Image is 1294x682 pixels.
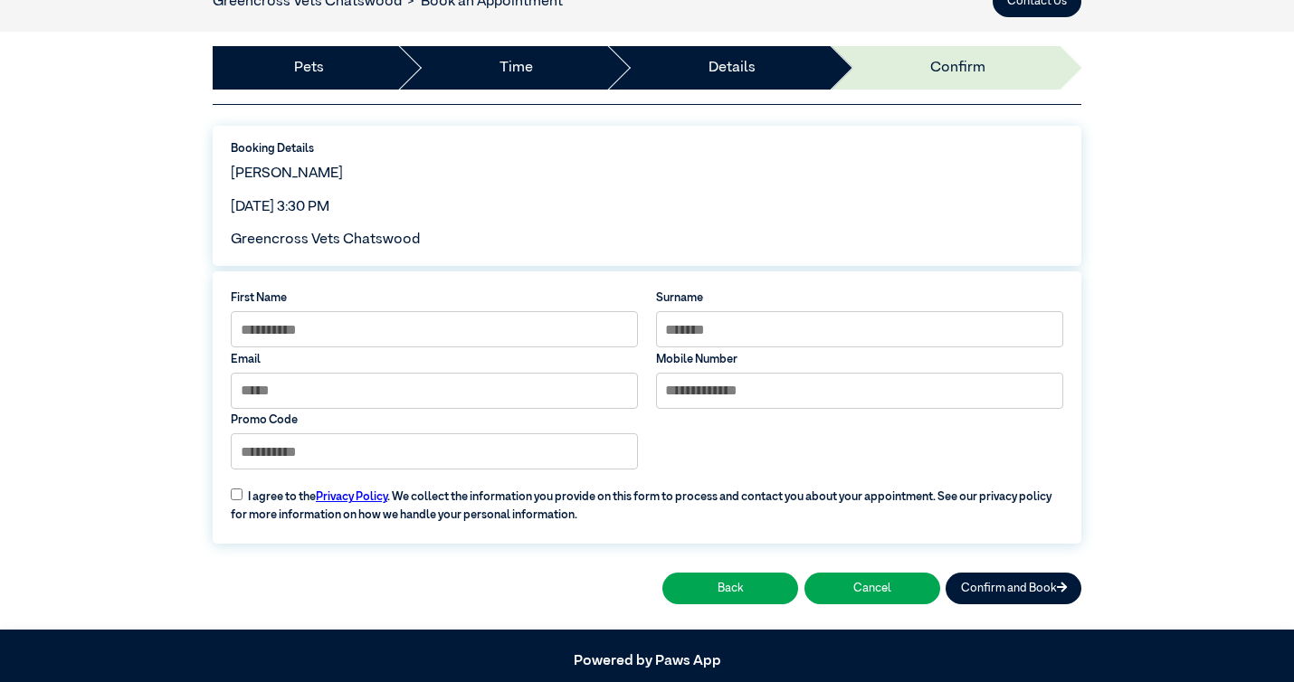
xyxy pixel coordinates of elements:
button: Cancel [804,573,940,604]
label: Promo Code [231,412,638,429]
a: Details [709,57,756,79]
span: [DATE] 3:30 PM [231,200,329,214]
input: I agree to thePrivacy Policy. We collect the information you provide on this form to process and ... [231,488,243,500]
a: Privacy Policy [316,491,387,503]
button: Confirm and Book [946,573,1081,604]
label: Mobile Number [656,351,1063,368]
label: First Name [231,289,638,307]
label: I agree to the . We collect the information you provide on this form to process and contact you a... [222,478,1071,524]
span: Greencross Vets Chatswood [231,232,420,247]
label: Surname [656,289,1063,307]
label: Email [231,351,638,368]
label: Booking Details [231,140,1063,157]
h5: Powered by Paws App [213,653,1081,670]
button: Back [662,573,798,604]
span: [PERSON_NAME] [231,166,343,181]
a: Pets [294,57,324,79]
a: Time [500,57,533,79]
